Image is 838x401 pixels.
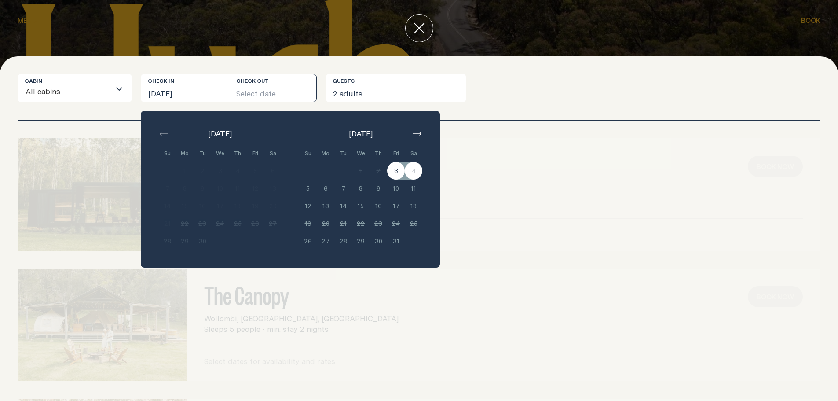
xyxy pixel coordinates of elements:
[317,215,334,232] button: 20
[334,232,352,250] button: 28
[176,180,194,197] button: 8
[25,81,61,102] span: All cabins
[299,144,317,162] div: Su
[194,162,211,180] button: 2
[158,180,176,197] button: 7
[334,197,352,215] button: 14
[264,197,282,215] button: 20
[387,144,405,162] div: Fri
[194,215,211,232] button: 23
[176,215,194,232] button: 22
[246,144,264,162] div: Fri
[211,197,229,215] button: 17
[352,215,370,232] button: 22
[299,180,317,197] button: 5
[317,180,334,197] button: 6
[158,215,176,232] button: 21
[387,197,405,215] button: 17
[349,129,373,139] span: [DATE]
[405,215,422,232] button: 25
[264,162,282,180] button: 6
[334,180,352,197] button: 7
[370,232,387,250] button: 30
[370,162,387,180] button: 2
[264,180,282,197] button: 13
[352,180,370,197] button: 8
[387,232,405,250] button: 31
[370,197,387,215] button: 16
[370,215,387,232] button: 23
[352,162,370,180] button: 1
[387,215,405,232] button: 24
[208,129,232,139] span: [DATE]
[333,77,355,85] label: Guests
[141,74,229,102] button: [DATE]
[352,232,370,250] button: 29
[176,144,194,162] div: Mo
[158,197,176,215] button: 14
[176,197,194,215] button: 15
[194,180,211,197] button: 9
[405,144,422,162] div: Sa
[264,144,282,162] div: Sa
[158,144,176,162] div: Su
[194,232,211,250] button: 30
[352,144,370,162] div: We
[326,74,466,102] button: 2 adults
[211,180,229,197] button: 10
[334,215,352,232] button: 21
[229,144,246,162] div: Th
[229,162,246,180] button: 4
[317,232,334,250] button: 27
[211,215,229,232] button: 24
[61,83,110,102] input: Search for option
[194,197,211,215] button: 16
[158,232,176,250] button: 28
[246,215,264,232] button: 26
[405,197,422,215] button: 18
[229,215,246,232] button: 25
[211,144,229,162] div: We
[352,197,370,215] button: 15
[370,180,387,197] button: 9
[246,162,264,180] button: 5
[176,162,194,180] button: 1
[405,162,422,180] button: 4
[317,144,334,162] div: Mo
[387,162,405,180] button: 3
[299,197,317,215] button: 12
[370,144,387,162] div: Th
[334,144,352,162] div: Tu
[229,180,246,197] button: 11
[18,74,132,102] div: Search for option
[387,180,405,197] button: 10
[317,197,334,215] button: 13
[299,215,317,232] button: 19
[264,215,282,232] button: 27
[211,162,229,180] button: 3
[246,180,264,197] button: 12
[405,14,433,42] button: close
[229,74,317,102] button: Select date
[176,232,194,250] button: 29
[229,197,246,215] button: 18
[246,197,264,215] button: 19
[299,232,317,250] button: 26
[405,180,422,197] button: 11
[194,144,211,162] div: Tu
